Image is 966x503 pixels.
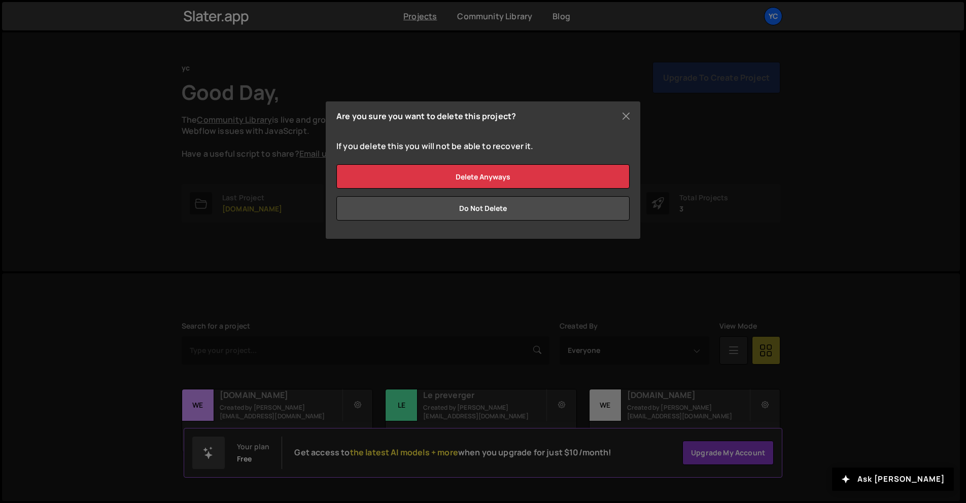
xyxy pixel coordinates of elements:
[336,112,516,120] h5: Are you sure you want to delete this project?
[618,109,634,124] button: Close
[336,164,630,189] input: Delete anyways
[336,140,630,152] p: If you delete this you will not be able to recover it.
[336,196,630,221] button: Do not delete
[832,468,954,491] button: Ask [PERSON_NAME]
